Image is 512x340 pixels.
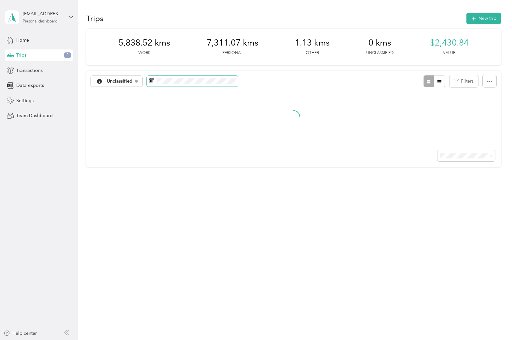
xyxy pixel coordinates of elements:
span: Unclassified [107,79,133,84]
button: Filters [450,75,478,87]
span: $2,430.84 [430,38,469,48]
div: Personal dashboard [23,20,58,23]
button: Help center [4,330,37,337]
span: 5,838.52 kms [118,38,170,48]
div: [EMAIL_ADDRESS][DOMAIN_NAME] [23,10,63,17]
p: Other [306,50,319,56]
p: Work [138,50,150,56]
span: Data exports [16,82,44,89]
h1: Trips [86,15,104,22]
p: Unclassified [366,50,394,56]
iframe: Everlance-gr Chat Button Frame [476,304,512,340]
span: 0 kms [368,38,391,48]
button: New trip [466,13,501,24]
span: Team Dashboard [16,112,53,119]
span: Settings [16,97,34,104]
span: Home [16,37,29,44]
span: 1.13 kms [295,38,330,48]
span: 3 [64,52,71,58]
p: Value [443,50,455,56]
p: Personal [222,50,242,56]
span: Transactions [16,67,43,74]
span: Trips [16,52,26,59]
span: 7,311.07 kms [207,38,258,48]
